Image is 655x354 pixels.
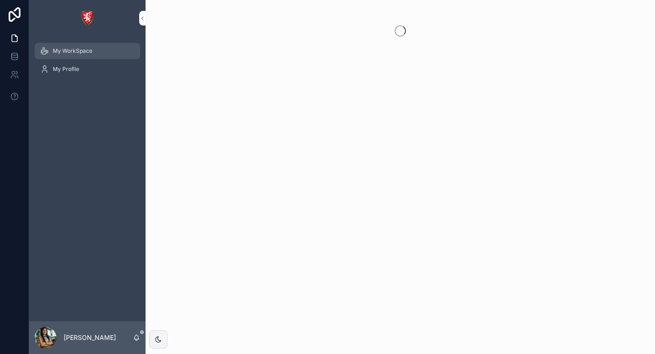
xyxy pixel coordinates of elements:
a: My WorkSpace [35,43,140,59]
span: My WorkSpace [53,47,92,55]
div: scrollable content [29,36,146,89]
p: [PERSON_NAME] [64,333,116,342]
a: My Profile [35,61,140,77]
span: My Profile [53,66,79,73]
img: App logo [80,11,95,25]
